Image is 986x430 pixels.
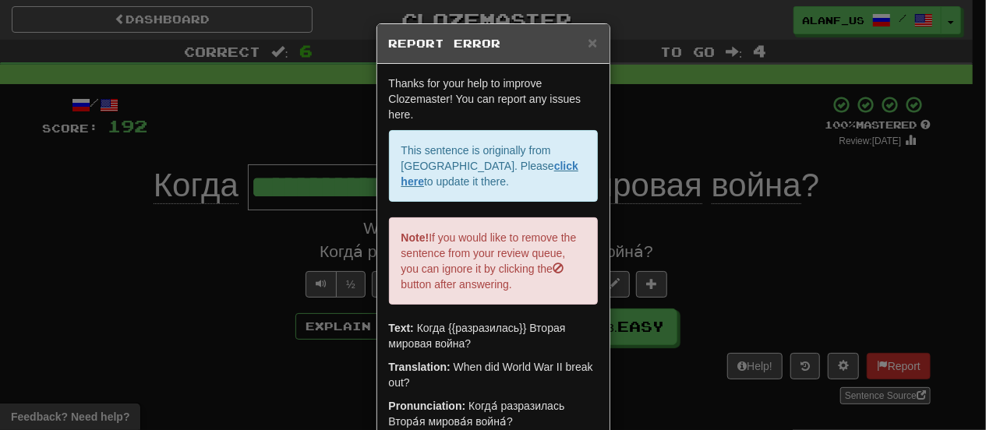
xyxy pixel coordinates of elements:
strong: Note! [401,231,429,244]
p: When did World War II break out? [389,359,598,390]
strong: Text: [389,322,414,334]
h5: Report Error [389,36,598,51]
strong: Translation: [389,361,451,373]
strong: Pronunciation: [389,400,466,412]
p: If you would like to remove the sentence from your review queue, you can ignore it by clicking th... [389,217,598,305]
p: This sentence is originally from [GEOGRAPHIC_DATA]. Please to update it there. [389,130,598,202]
button: Close [588,34,597,51]
p: Thanks for your help to improve Clozemaster! You can report any issues here. [389,76,598,122]
p: Когда́ разразилась Втора́я мирова́я война́? [389,398,598,429]
p: Когда {{разразилась}} Вторая мировая война? [389,320,598,351]
span: × [588,33,597,51]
